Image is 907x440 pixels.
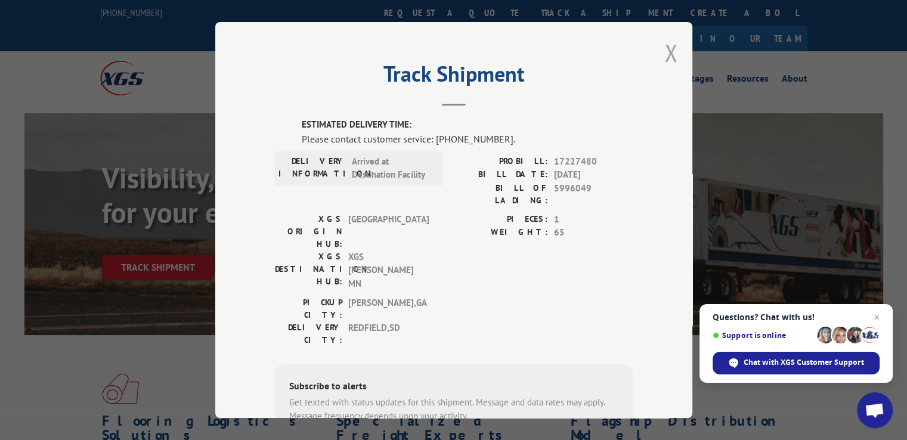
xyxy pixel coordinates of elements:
[454,154,548,168] label: PROBILL:
[348,296,429,321] span: [PERSON_NAME] , GA
[454,168,548,182] label: BILL DATE:
[554,212,633,226] span: 1
[554,154,633,168] span: 17227480
[554,168,633,182] span: [DATE]
[352,154,432,181] span: Arrived at Destination Facility
[302,131,633,145] div: Please contact customer service: [PHONE_NUMBER].
[348,212,429,250] span: [GEOGRAPHIC_DATA]
[664,37,677,69] button: Close modal
[348,250,429,290] span: XGS [PERSON_NAME] MN
[713,352,880,374] div: Chat with XGS Customer Support
[302,118,633,132] label: ESTIMATED DELIVERY TIME:
[857,392,893,428] div: Open chat
[348,321,429,346] span: REDFIELD , SD
[454,212,548,226] label: PIECES:
[454,181,548,206] label: BILL OF LADING:
[275,66,633,88] h2: Track Shipment
[554,226,633,240] span: 65
[744,357,864,368] span: Chat with XGS Customer Support
[275,321,342,346] label: DELIVERY CITY:
[713,312,880,322] span: Questions? Chat with us!
[275,296,342,321] label: PICKUP CITY:
[289,379,618,396] div: Subscribe to alerts
[554,181,633,206] span: 5996049
[869,310,884,324] span: Close chat
[275,250,342,290] label: XGS DESTINATION HUB:
[454,226,548,240] label: WEIGHT:
[289,396,618,423] div: Get texted with status updates for this shipment. Message and data rates may apply. Message frequ...
[713,331,813,340] span: Support is online
[275,212,342,250] label: XGS ORIGIN HUB:
[278,154,346,181] label: DELIVERY INFORMATION:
